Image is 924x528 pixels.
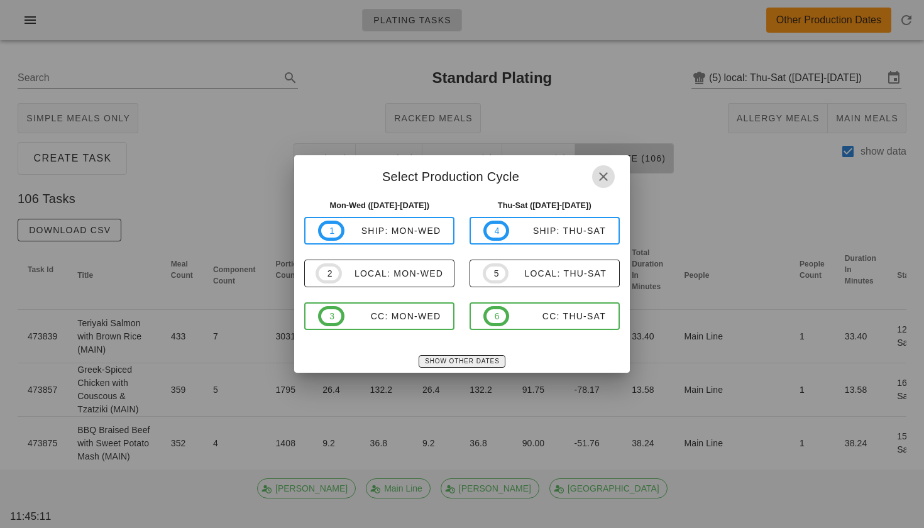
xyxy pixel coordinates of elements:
[419,355,505,368] button: Show Other Dates
[304,302,454,330] button: 3CC: Mon-Wed
[329,309,334,323] span: 3
[470,260,620,287] button: 5local: Thu-Sat
[470,302,620,330] button: 6CC: Thu-Sat
[304,260,454,287] button: 2local: Mon-Wed
[424,358,499,365] span: Show Other Dates
[509,311,606,321] div: CC: Thu-Sat
[494,309,499,323] span: 6
[498,201,591,210] strong: Thu-Sat ([DATE]-[DATE])
[342,268,443,278] div: local: Mon-Wed
[344,226,441,236] div: ship: Mon-Wed
[294,155,629,194] div: Select Production Cycle
[470,217,620,245] button: 4ship: Thu-Sat
[494,224,499,238] span: 4
[509,226,606,236] div: ship: Thu-Sat
[329,224,334,238] span: 1
[304,217,454,245] button: 1ship: Mon-Wed
[493,267,498,280] span: 5
[344,311,441,321] div: CC: Mon-Wed
[329,201,429,210] strong: Mon-Wed ([DATE]-[DATE])
[326,267,331,280] span: 2
[509,268,607,278] div: local: Thu-Sat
